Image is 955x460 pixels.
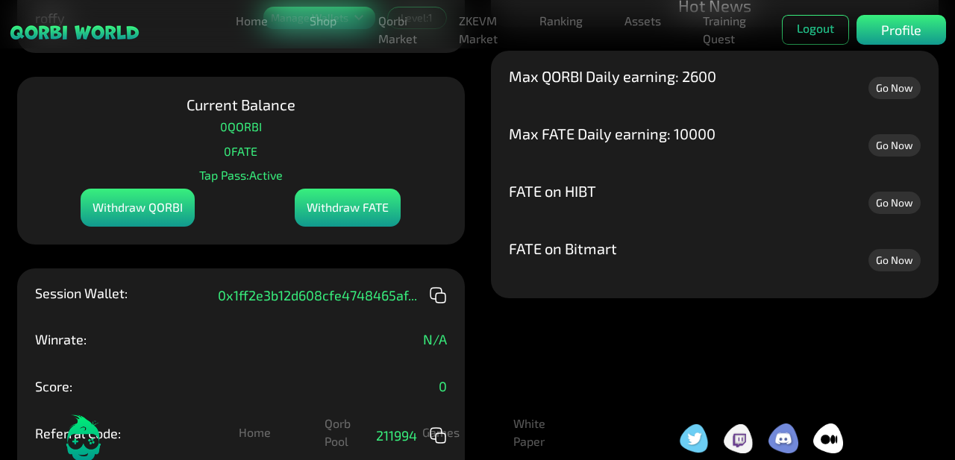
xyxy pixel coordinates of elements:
p: FATE on Bitmart [509,241,617,256]
p: 0 QORBI [220,116,262,138]
a: Go Now [868,77,921,99]
p: Referral Code: [35,426,121,440]
a: Games [410,418,472,447]
p: 0 FATE [224,140,257,163]
img: social icon [813,423,843,453]
a: Home [230,6,274,36]
a: Qorbi Market [372,6,423,54]
a: Ranking [533,6,589,36]
img: sticky brand-logo [9,24,140,41]
a: Go Now [868,249,921,271]
p: Session Wallet: [35,286,128,300]
a: Home [227,418,283,447]
p: Current Balance [187,95,295,114]
p: Tap Pass: Active [199,164,283,186]
p: Max QORBI Daily earning: 2600 [509,69,716,84]
a: Go Now [868,134,921,157]
p: Profile [881,20,921,40]
a: Assets [619,6,667,36]
a: Shop [304,6,342,36]
div: 0x1ff2e3b12d608cfe4748465af ... [218,286,447,304]
div: Withdraw FATE [295,189,401,227]
img: social icon [724,423,754,453]
img: social icon [679,423,709,453]
a: Go Now [868,192,921,214]
a: Qorb Pool [313,409,381,456]
a: Training Quest [697,6,752,54]
p: FATE on HIBT [509,183,596,198]
button: Logout [782,15,849,45]
p: Max FATE Daily earning: 10000 [509,126,716,141]
p: 0 [439,379,447,393]
div: Withdraw QORBI [81,189,195,227]
a: ZKEVM Market [453,6,504,54]
p: N/A [423,333,447,346]
p: Winrate: [35,333,87,346]
p: Score: [35,379,72,393]
a: White Paper [501,409,580,456]
img: social icon [768,423,798,453]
